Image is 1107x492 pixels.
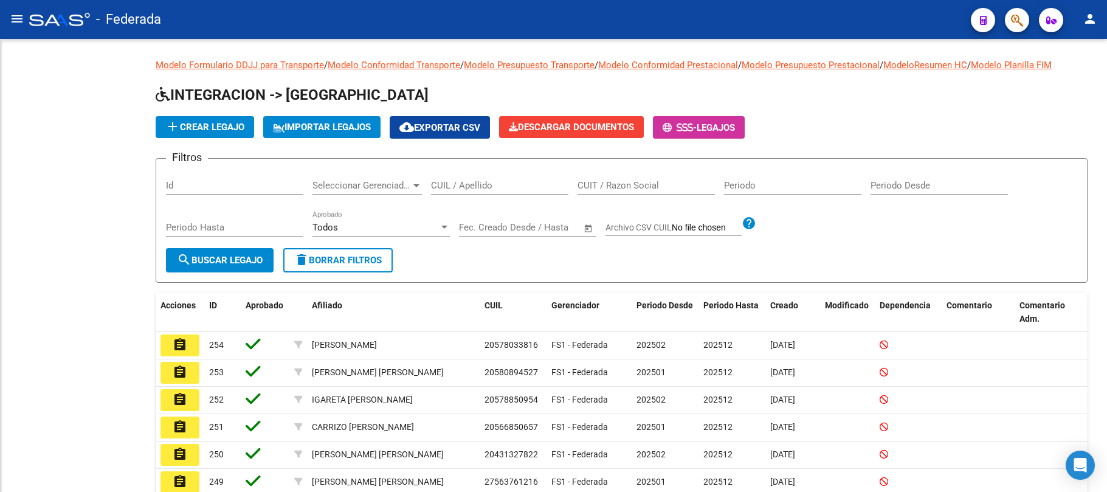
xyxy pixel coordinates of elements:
[697,122,735,133] span: Legajos
[485,422,538,432] span: 20566850657
[485,340,538,350] span: 20578033816
[770,477,795,487] span: [DATE]
[10,12,24,26] mat-icon: menu
[551,300,599,310] span: Gerenciador
[663,122,697,133] span: -
[209,422,224,432] span: 251
[283,248,393,272] button: Borrar Filtros
[703,367,733,377] span: 202512
[390,116,490,139] button: Exportar CSV
[241,293,289,333] datatable-header-cell: Aprobado
[947,300,992,310] span: Comentario
[485,477,538,487] span: 27563761216
[312,180,411,191] span: Seleccionar Gerenciador
[499,116,644,138] button: Descargar Documentos
[399,120,414,134] mat-icon: cloud_download
[209,477,224,487] span: 249
[636,422,666,432] span: 202501
[551,367,608,377] span: FS1 - Federada
[485,300,503,310] span: CUIL
[820,293,875,333] datatable-header-cell: Modificado
[96,6,161,33] span: - Federada
[294,255,382,266] span: Borrar Filtros
[519,222,578,233] input: Fecha fin
[636,340,666,350] span: 202502
[880,300,931,310] span: Dependencia
[703,300,759,310] span: Periodo Hasta
[875,293,942,333] datatable-header-cell: Dependencia
[480,293,547,333] datatable-header-cell: CUIL
[328,60,460,71] a: Modelo Conformidad Transporte
[209,340,224,350] span: 254
[173,420,187,434] mat-icon: assignment
[209,395,224,404] span: 252
[459,222,508,233] input: Fecha inicio
[598,60,738,71] a: Modelo Conformidad Prestacional
[770,449,795,459] span: [DATE]
[209,449,224,459] span: 250
[636,367,666,377] span: 202501
[204,293,241,333] datatable-header-cell: ID
[883,60,967,71] a: ModeloResumen HC
[765,293,820,333] datatable-header-cell: Creado
[209,367,224,377] span: 253
[1066,451,1095,480] div: Open Intercom Messenger
[294,252,309,267] mat-icon: delete
[156,86,429,103] span: INTEGRACION -> [GEOGRAPHIC_DATA]
[636,395,666,404] span: 202502
[177,255,263,266] span: Buscar Legajo
[547,293,632,333] datatable-header-cell: Gerenciador
[703,340,733,350] span: 202512
[605,223,672,232] span: Archivo CSV CUIL
[485,449,538,459] span: 20431327822
[636,477,666,487] span: 202501
[698,293,765,333] datatable-header-cell: Periodo Hasta
[551,340,608,350] span: FS1 - Federada
[770,395,795,404] span: [DATE]
[672,223,742,234] input: Archivo CSV CUIL
[485,395,538,404] span: 20578850954
[173,392,187,407] mat-icon: assignment
[636,449,666,459] span: 202502
[209,300,217,310] span: ID
[770,300,798,310] span: Creado
[263,116,381,138] button: IMPORTAR LEGAJOS
[636,300,693,310] span: Periodo Desde
[742,216,756,230] mat-icon: help
[156,60,324,71] a: Modelo Formulario DDJJ para Transporte
[770,367,795,377] span: [DATE]
[703,449,733,459] span: 202512
[156,116,254,138] button: Crear Legajo
[825,300,869,310] span: Modificado
[173,365,187,379] mat-icon: assignment
[160,300,196,310] span: Acciones
[742,60,880,71] a: Modelo Presupuesto Prestacional
[166,248,274,272] button: Buscar Legajo
[1083,12,1097,26] mat-icon: person
[551,477,608,487] span: FS1 - Federada
[1015,293,1088,333] datatable-header-cell: Comentario Adm.
[971,60,1052,71] a: Modelo Planilla FIM
[632,293,698,333] datatable-header-cell: Periodo Desde
[1019,300,1065,324] span: Comentario Adm.
[173,338,187,352] mat-icon: assignment
[551,395,608,404] span: FS1 - Federada
[703,477,733,487] span: 202512
[312,448,444,462] div: [PERSON_NAME] [PERSON_NAME]
[551,422,608,432] span: FS1 - Federada
[703,395,733,404] span: 202512
[273,122,371,133] span: IMPORTAR LEGAJOS
[177,252,191,267] mat-icon: search
[582,221,596,235] button: Open calendar
[246,300,283,310] span: Aprobado
[770,340,795,350] span: [DATE]
[653,116,745,139] button: -Legajos
[464,60,595,71] a: Modelo Presupuesto Transporte
[165,122,244,133] span: Crear Legajo
[770,422,795,432] span: [DATE]
[485,367,538,377] span: 20580894527
[166,149,208,166] h3: Filtros
[312,475,444,489] div: [PERSON_NAME] [PERSON_NAME]
[551,449,608,459] span: FS1 - Federada
[312,366,444,379] div: [PERSON_NAME] [PERSON_NAME]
